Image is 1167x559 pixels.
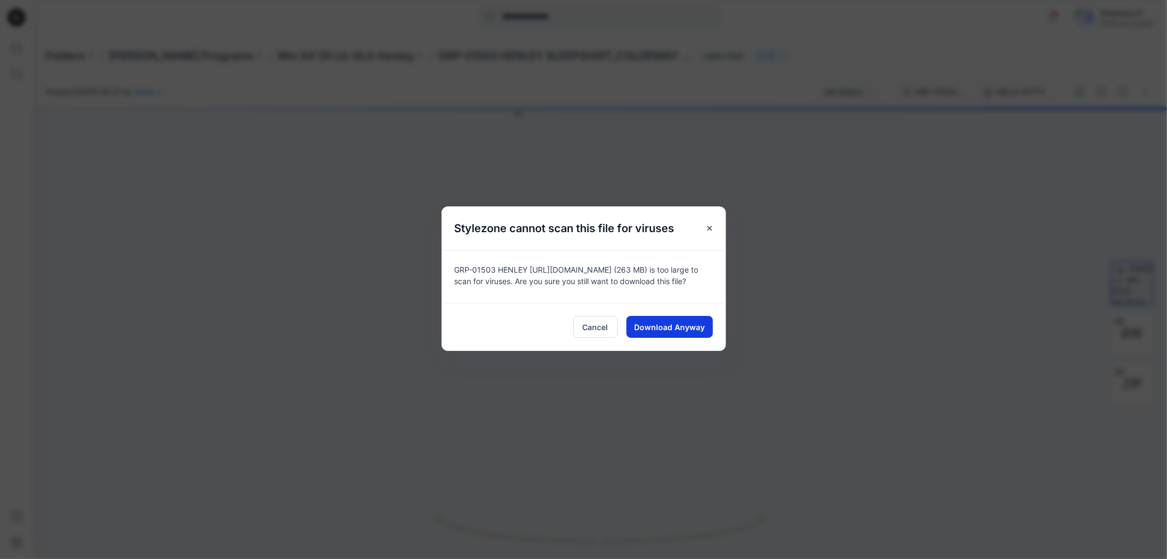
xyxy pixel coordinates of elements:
span: Download Anyway [634,321,705,333]
div: GRP-01503 HENLEY [URL][DOMAIN_NAME] (263 MB) is too large to scan for viruses. Are you sure you s... [442,250,726,303]
h5: Stylezone cannot scan this file for viruses [442,206,688,250]
span: Cancel [583,321,608,333]
button: Download Anyway [626,316,713,338]
button: Cancel [573,316,618,338]
button: Close [700,218,719,238]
